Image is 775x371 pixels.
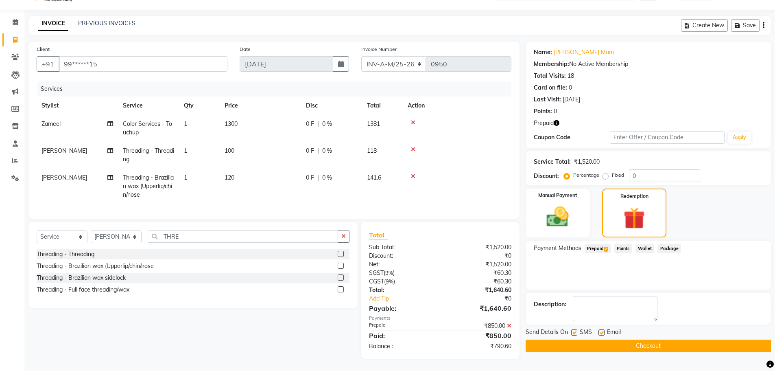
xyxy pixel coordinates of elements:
div: Threading - Brazilian wax sidelock [37,274,126,282]
div: Coupon Code [534,133,610,142]
div: 0 [554,107,557,116]
span: 0 F [306,173,314,182]
th: Qty [179,97,220,115]
div: ₹790.60 [440,342,517,351]
div: Membership: [534,60,569,68]
div: Services [37,81,517,97]
span: Zameel [41,120,61,127]
span: 120 [225,174,234,181]
span: Total [369,231,388,239]
span: 1 [184,147,187,154]
div: Payable: [363,303,440,313]
span: Threading - Threading [123,147,174,163]
div: ₹0 [453,294,517,303]
a: Add Tip [363,294,453,303]
div: Prepaid [363,322,440,330]
label: Date [240,46,251,53]
input: Search by Name/Mobile/Email/Code [59,56,227,72]
th: Total [362,97,403,115]
span: 9% [385,270,393,276]
span: | [317,147,319,155]
div: 18 [568,72,574,80]
span: | [317,120,319,128]
span: [PERSON_NAME] [41,174,87,181]
div: ₹1,520.00 [440,260,517,269]
th: Stylist [37,97,118,115]
span: Send Details On [526,328,568,338]
label: Invoice Number [361,46,397,53]
div: ₹850.00 [440,322,517,330]
label: Redemption [620,193,648,200]
button: Checkout [526,340,771,352]
div: Last Visit: [534,95,561,104]
div: Description: [534,300,566,309]
div: ( ) [363,277,440,286]
div: Net: [363,260,440,269]
div: ₹60.30 [440,269,517,277]
div: Balance : [363,342,440,351]
span: 1 [184,174,187,181]
div: Threading - Full face threading/wax [37,285,129,294]
span: 0 F [306,120,314,128]
div: Threading - Brazilian wax (Upperlip/chin/nose [37,262,154,270]
a: PREVIOUS INVOICES [78,20,135,27]
span: 1381 [367,120,380,127]
label: Fixed [612,171,624,179]
div: ₹1,640.60 [440,286,517,294]
div: Points: [534,107,552,116]
span: SMS [580,328,592,338]
img: _cash.svg [539,204,576,230]
div: No Active Membership [534,60,763,68]
span: Email [607,328,621,338]
input: Search or Scan [148,230,338,243]
div: Name: [534,48,552,57]
span: 2 [604,247,608,252]
span: 0 F [306,147,314,155]
span: Color Services - Touchup [123,120,172,136]
span: 0 % [322,173,332,182]
span: 100 [225,147,234,154]
div: ( ) [363,269,440,277]
span: Package [657,244,681,253]
div: Service Total: [534,158,571,166]
span: Threading - Brazilian wax (Upperlip/chin/nose [123,174,174,198]
div: Payments [369,315,511,322]
span: 118 [367,147,377,154]
div: 0 [569,83,572,92]
div: Paid: [363,331,440,340]
div: ₹1,640.60 [440,303,517,313]
div: Discount: [363,252,440,260]
span: Points [614,244,632,253]
div: ₹60.30 [440,277,517,286]
span: 1300 [225,120,238,127]
span: Wallet [635,244,655,253]
span: Prepaid [585,244,611,253]
div: ₹0 [440,252,517,260]
span: 1 [184,120,187,127]
span: [PERSON_NAME] [41,147,87,154]
th: Service [118,97,179,115]
button: Save [731,19,760,32]
button: +91 [37,56,59,72]
img: _gift.svg [617,205,652,232]
span: Payment Methods [534,244,581,252]
span: 9% [386,278,393,285]
span: SGST [369,269,384,277]
span: | [317,173,319,182]
span: Prepaid [534,119,554,127]
span: 0 % [322,120,332,128]
div: [DATE] [563,95,580,104]
th: Action [403,97,511,115]
span: CGST [369,278,384,285]
span: 141.6 [367,174,381,181]
a: INVOICE [38,16,68,31]
th: Price [220,97,301,115]
th: Disc [301,97,362,115]
span: 0 % [322,147,332,155]
button: Create New [681,19,728,32]
div: Sub Total: [363,243,440,252]
div: ₹850.00 [440,331,517,340]
div: Discount: [534,172,559,180]
div: Total: [363,286,440,294]
label: Percentage [573,171,599,179]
